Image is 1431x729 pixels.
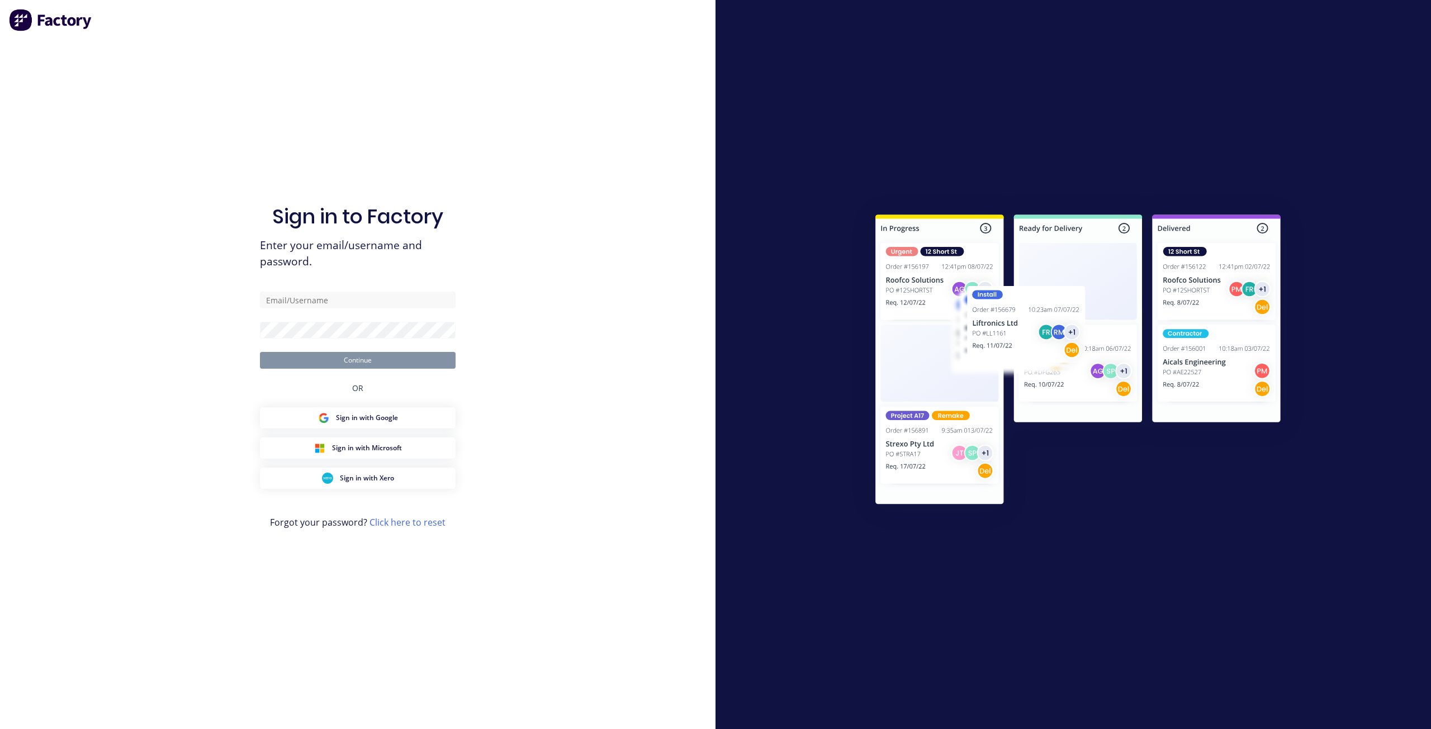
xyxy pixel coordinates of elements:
[260,237,456,270] span: Enter your email/username and password.
[272,204,443,228] h1: Sign in to Factory
[270,516,446,529] span: Forgot your password?
[340,473,394,483] span: Sign in with Xero
[369,516,446,528] a: Click here to reset
[336,413,398,423] span: Sign in with Google
[260,407,456,428] button: Google Sign inSign in with Google
[318,412,329,423] img: Google Sign in
[851,192,1305,531] img: Sign in
[260,352,456,369] button: Continue
[260,437,456,459] button: Microsoft Sign inSign in with Microsoft
[314,442,325,454] img: Microsoft Sign in
[352,369,363,407] div: OR
[322,473,333,484] img: Xero Sign in
[260,292,456,308] input: Email/Username
[9,9,93,31] img: Factory
[260,468,456,489] button: Xero Sign inSign in with Xero
[332,443,402,453] span: Sign in with Microsoft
